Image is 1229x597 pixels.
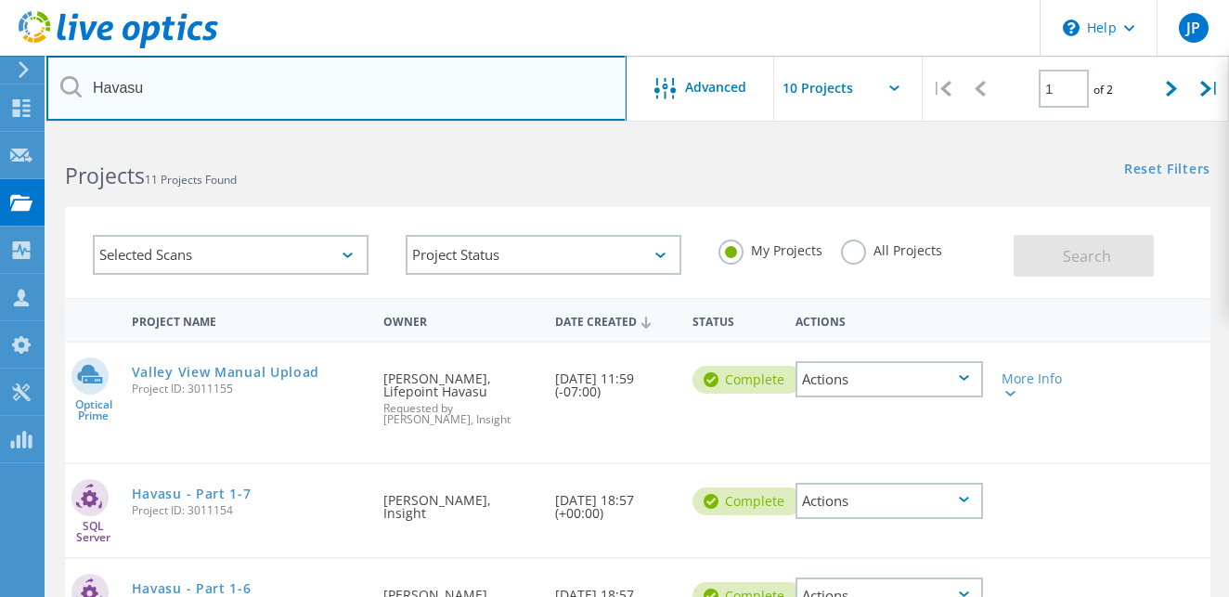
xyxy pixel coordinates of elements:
div: Complete [692,366,803,394]
span: Project ID: 3011155 [132,383,365,395]
div: Actions [786,303,992,337]
div: [PERSON_NAME], Insight [374,464,546,539]
div: Project Status [406,235,681,275]
span: JP [1186,20,1200,35]
span: 11 Projects Found [145,172,237,188]
div: Actions [796,361,983,397]
div: More Info [1002,372,1075,398]
span: Optical Prime [65,399,123,422]
a: Live Optics Dashboard [19,39,218,52]
input: Search projects by name, owner, ID, company, etc [46,56,627,121]
a: Havasu - Part 1-7 [132,487,252,500]
label: All Projects [841,240,942,257]
div: Selected Scans [93,235,369,275]
a: Havasu - Part 1-6 [132,582,252,595]
div: Date Created [546,303,683,338]
div: [DATE] 18:57 (+00:00) [546,464,683,539]
a: Valley View Manual Upload [132,366,320,379]
span: SQL Server [65,521,123,543]
div: | [923,56,961,122]
svg: \n [1063,19,1080,36]
span: Advanced [685,81,746,94]
button: Search [1014,235,1154,277]
div: Project Name [123,303,374,337]
span: Project ID: 3011154 [132,505,365,516]
label: My Projects [718,240,822,257]
div: Status [683,303,786,337]
div: | [1191,56,1229,122]
div: [PERSON_NAME], Lifepoint Havasu [374,343,546,444]
div: Actions [796,483,983,519]
span: Search [1063,246,1111,266]
div: Complete [692,487,803,515]
span: Requested by [PERSON_NAME], Insight [383,403,537,425]
span: of 2 [1093,82,1113,97]
div: Owner [374,303,546,337]
b: Projects [65,161,145,190]
div: [DATE] 11:59 (-07:00) [546,343,683,417]
a: Reset Filters [1124,162,1210,178]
